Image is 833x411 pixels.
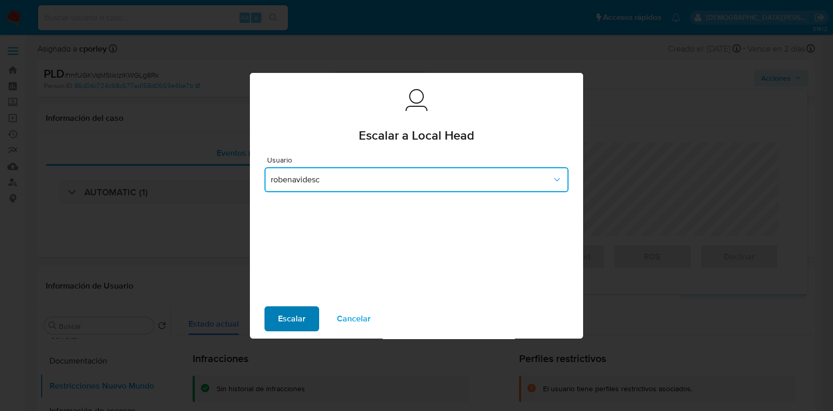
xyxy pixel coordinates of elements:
[337,307,371,330] span: Cancelar
[323,306,384,331] button: Cancelar
[271,175,552,185] span: robenavidesc
[267,156,571,164] span: Usuario
[264,167,569,192] button: robenavidesc
[278,307,306,330] span: Escalar
[359,129,474,142] span: Escalar a Local Head
[264,306,319,331] button: Escalar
